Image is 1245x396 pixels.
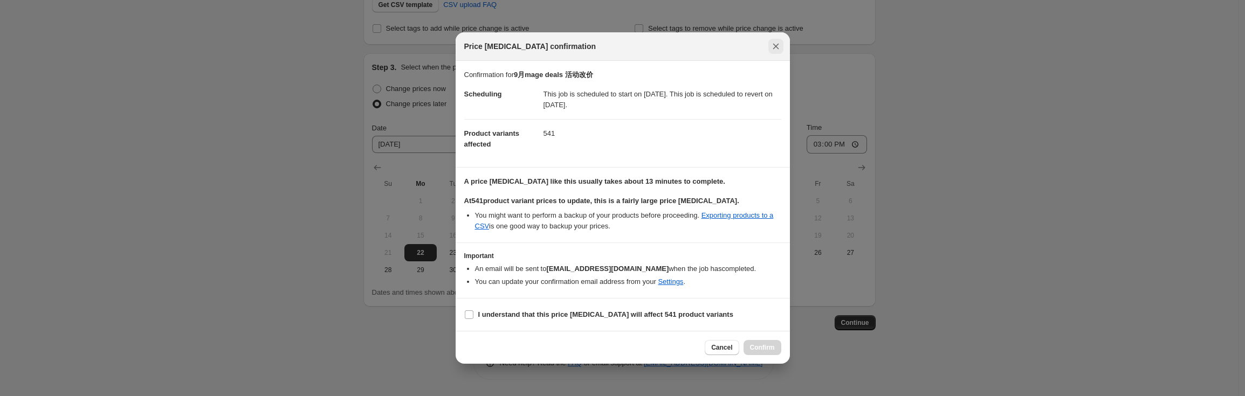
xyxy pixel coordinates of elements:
b: A price [MEDICAL_DATA] like this usually takes about 13 minutes to complete. [464,177,725,185]
span: Price [MEDICAL_DATA] confirmation [464,41,596,52]
span: Scheduling [464,90,502,98]
p: Confirmation for [464,70,781,80]
a: Settings [658,277,683,286]
button: Cancel [705,340,739,355]
span: Product variants affected [464,129,520,148]
b: I understand that this price [MEDICAL_DATA] will affect 541 product variants [478,310,733,318]
dd: This job is scheduled to start on [DATE]. This job is scheduled to revert on [DATE]. [544,80,781,119]
button: Close [768,39,783,54]
b: At 541 product variant prices to update, this is a fairly large price [MEDICAL_DATA]. [464,197,739,205]
a: Exporting products to a CSV [475,211,774,230]
span: Cancel [711,343,732,352]
h3: Important [464,252,781,260]
li: You might want to perform a backup of your products before proceeding. is one good way to backup ... [475,210,781,232]
b: 9月mage deals 活动改价 [514,71,593,79]
dd: 541 [544,119,781,148]
b: [EMAIL_ADDRESS][DOMAIN_NAME] [546,265,669,273]
li: You can update your confirmation email address from your . [475,276,781,287]
li: An email will be sent to when the job has completed . [475,263,781,274]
